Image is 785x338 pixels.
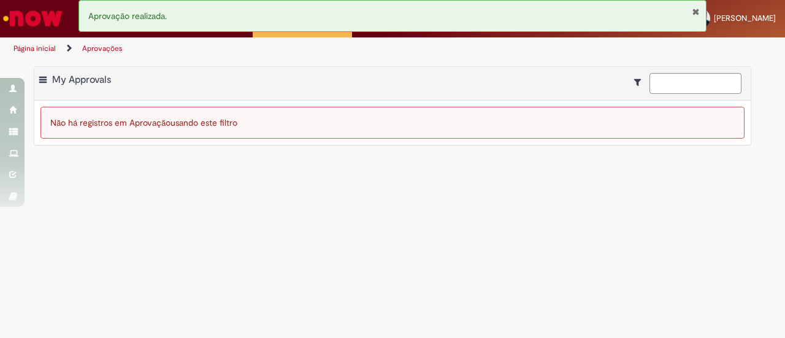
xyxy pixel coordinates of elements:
span: [PERSON_NAME] [714,13,776,23]
i: Mostrar filtros para: Suas Solicitações [634,78,647,86]
a: Aprovações [82,44,123,53]
button: Fechar Notificação [692,7,700,17]
a: Página inicial [13,44,56,53]
img: ServiceNow [1,6,64,31]
ul: Trilhas de página [9,37,514,60]
span: usando este filtro [170,117,237,128]
div: Não há registros em Aprovação [40,107,745,139]
span: My Approvals [52,74,111,86]
span: Aprovação realizada. [88,10,167,21]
